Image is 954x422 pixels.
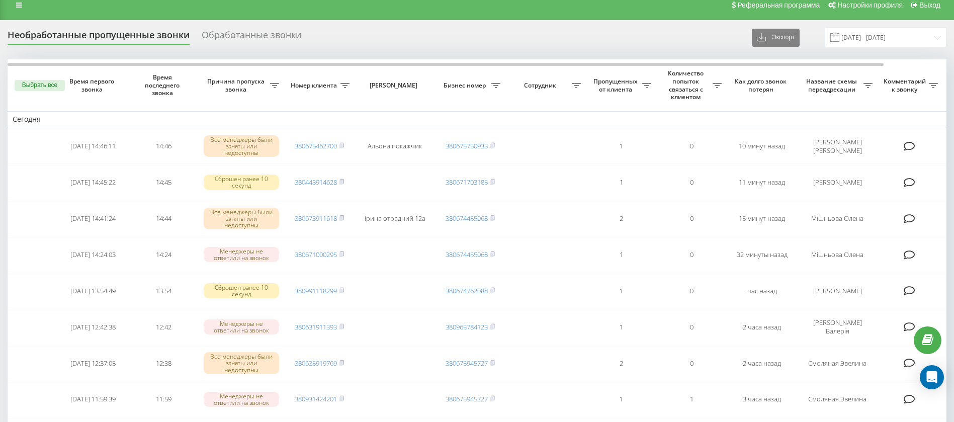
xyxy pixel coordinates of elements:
span: Название схемы переадресации [802,77,863,93]
a: 380674455068 [446,250,488,259]
td: Мішньова Олена [797,201,878,235]
span: Пропущенных от клиента [591,77,642,93]
div: Все менеджеры были заняты или недоступны [204,352,279,374]
a: 380931424201 [295,394,337,403]
td: 15 минут назад [727,201,797,235]
td: [PERSON_NAME] Валерія [797,310,878,344]
span: Настройки профиля [837,1,903,9]
td: [PERSON_NAME] [PERSON_NAME] [797,129,878,163]
span: Причина пропуска звонка [204,77,270,93]
a: 380675750933 [446,141,488,150]
span: Как долго звонок потерян [735,77,789,93]
td: [DATE] 14:45:22 [58,165,128,200]
td: 2 [586,346,656,380]
a: 380671703185 [446,178,488,187]
div: Сброшен ранее 10 секунд [204,283,279,298]
a: 380443914628 [295,178,337,187]
a: 380991118299 [295,286,337,295]
td: 1 [586,382,656,416]
td: [DATE] 13:54:49 [58,274,128,308]
td: 1 [656,382,727,416]
td: [PERSON_NAME] [797,274,878,308]
td: 3 часа назад [727,382,797,416]
td: 1 [586,237,656,272]
td: 0 [656,237,727,272]
a: 380673911618 [295,214,337,223]
td: [PERSON_NAME] [797,165,878,200]
td: 12:42 [128,310,199,344]
td: Смоляная Эвелина [797,382,878,416]
button: Экспорт [752,29,800,47]
div: Менеджеры не ответили на звонок [204,247,279,262]
div: Open Intercom Messenger [920,365,944,389]
span: Выход [919,1,940,9]
div: Все менеджеры были заняты или недоступны [204,135,279,157]
td: 0 [656,274,727,308]
button: Выбрать все [15,80,65,91]
td: 0 [656,165,727,200]
td: 2 [586,201,656,235]
span: [PERSON_NAME] [363,81,426,90]
td: Ірина отрадний 12а [355,201,435,235]
a: 380675945727 [446,394,488,403]
td: 2 часа назад [727,346,797,380]
a: 380671000295 [295,250,337,259]
td: 2 часа назад [727,310,797,344]
div: Все менеджеры были заняты или недоступны [204,208,279,230]
div: Обработанные звонки [202,30,301,45]
a: 380675462700 [295,141,337,150]
td: 0 [656,129,727,163]
td: 11:59 [128,382,199,416]
div: Менеджеры не ответили на звонок [204,319,279,334]
td: [DATE] 14:24:03 [58,237,128,272]
td: 0 [656,346,727,380]
td: 14:46 [128,129,199,163]
td: [DATE] 14:41:24 [58,201,128,235]
td: 12:38 [128,346,199,380]
td: 14:24 [128,237,199,272]
td: [DATE] 14:46:11 [58,129,128,163]
td: 1 [586,274,656,308]
span: Время первого звонка [66,77,120,93]
span: Реферальная программа [737,1,820,9]
a: 380674455068 [446,214,488,223]
td: [DATE] 11:59:39 [58,382,128,416]
td: Мішньова Олена [797,237,878,272]
a: 380635919769 [295,359,337,368]
td: 10 минут назад [727,129,797,163]
a: 380675945727 [446,359,488,368]
td: Смоляная Эвелина [797,346,878,380]
a: 380965784123 [446,322,488,331]
td: 1 [586,310,656,344]
span: Комментарий к звонку [883,77,929,93]
div: Необработанные пропущенные звонки [8,30,190,45]
td: 0 [656,310,727,344]
span: Время последнего звонка [136,73,191,97]
td: 14:45 [128,165,199,200]
span: Сотрудник [510,81,572,90]
td: 14:44 [128,201,199,235]
div: Сброшен ранее 10 секунд [204,175,279,190]
span: Бизнес номер [440,81,491,90]
td: Альона покажчик [355,129,435,163]
span: Номер клиента [289,81,340,90]
td: 1 [586,129,656,163]
td: [DATE] 12:42:38 [58,310,128,344]
td: [DATE] 12:37:05 [58,346,128,380]
span: Количество попыток связаться с клиентом [661,69,713,101]
td: 11 минут назад [727,165,797,200]
td: 1 [586,165,656,200]
td: час назад [727,274,797,308]
td: 13:54 [128,274,199,308]
div: Менеджеры не ответили на звонок [204,392,279,407]
td: 32 минуты назад [727,237,797,272]
a: 380674762088 [446,286,488,295]
td: 0 [656,201,727,235]
a: 380631911393 [295,322,337,331]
